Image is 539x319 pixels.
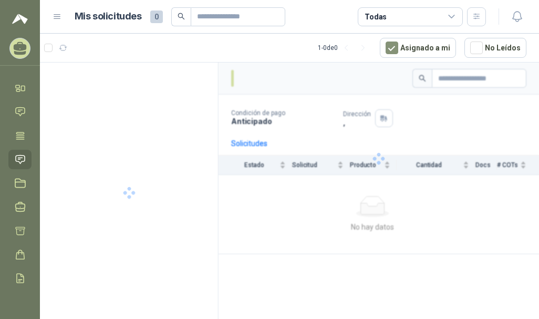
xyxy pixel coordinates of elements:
span: search [178,13,185,20]
div: 1 - 0 de 0 [318,39,371,56]
img: Logo peakr [12,13,28,25]
button: Asignado a mi [380,38,456,58]
button: No Leídos [464,38,526,58]
span: 0 [150,11,163,23]
div: Todas [365,11,387,23]
h1: Mis solicitudes [75,9,142,24]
